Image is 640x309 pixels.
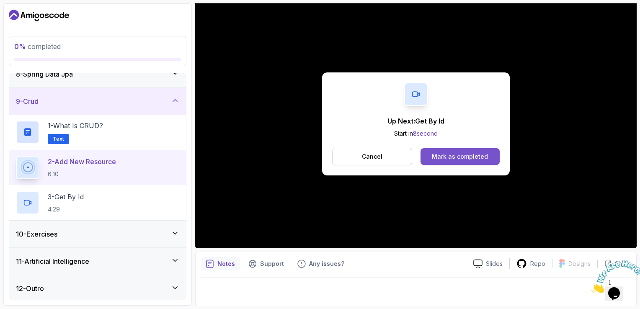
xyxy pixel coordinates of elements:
[48,121,103,131] p: 1 - What is CRUD?
[510,258,552,269] a: Repo
[16,96,39,106] h3: 9 - Crud
[16,69,73,79] h3: 8 - Spring Data Jpa
[3,3,55,36] img: Chat attention grabber
[48,205,84,214] p: 4:29
[48,157,116,167] p: 2 - Add New Resource
[9,248,186,275] button: 11-Artificial Intelligence
[260,260,284,268] p: Support
[530,260,545,268] p: Repo
[201,257,240,270] button: notes button
[16,256,89,266] h3: 11 - Artificial Intelligence
[387,129,444,138] p: Start in
[362,152,382,161] p: Cancel
[467,259,509,268] a: Slides
[387,116,444,126] p: Up Next: Get By Id
[16,229,57,239] h3: 10 - Exercises
[421,148,500,165] button: Mark as completed
[16,121,179,144] button: 1-What is CRUD?Text
[48,170,116,178] p: 6:10
[53,136,64,142] span: Text
[413,130,438,137] span: 8 second
[309,260,344,268] p: Any issues?
[588,257,640,296] iframe: chat widget
[332,148,412,165] button: Cancel
[14,42,61,51] span: completed
[14,42,26,51] span: 0 %
[16,283,44,294] h3: 12 - Outro
[16,156,179,179] button: 2-Add New Resource6:10
[16,191,179,214] button: 3-Get By Id4:29
[243,257,289,270] button: Support button
[9,9,69,22] a: Dashboard
[486,260,503,268] p: Slides
[217,260,235,268] p: Notes
[48,192,84,202] p: 3 - Get By Id
[9,88,186,115] button: 9-Crud
[9,221,186,247] button: 10-Exercises
[292,257,349,270] button: Feedback button
[9,61,186,88] button: 8-Spring Data Jpa
[432,152,488,161] div: Mark as completed
[3,3,7,10] span: 1
[9,275,186,302] button: 12-Outro
[568,260,591,268] p: Designs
